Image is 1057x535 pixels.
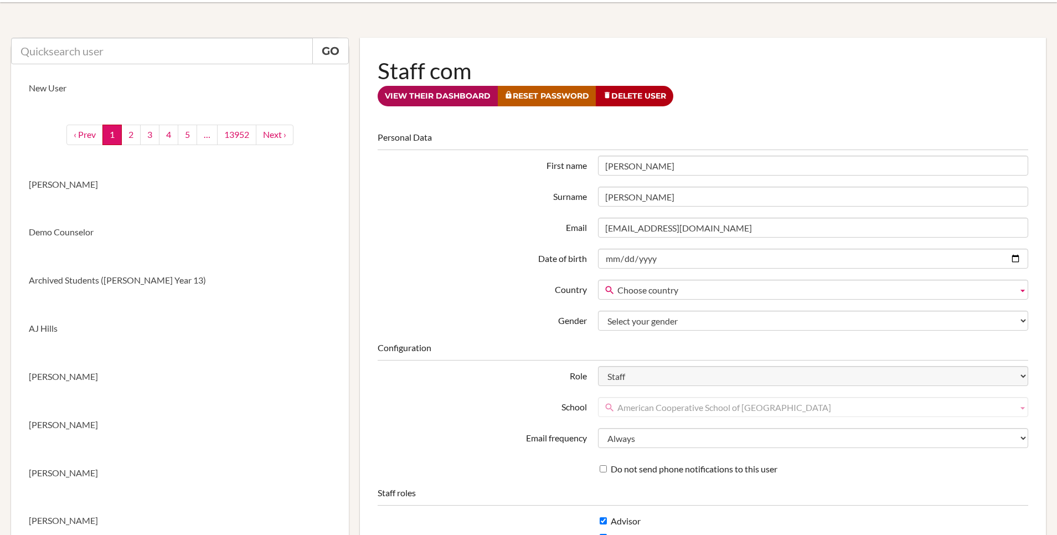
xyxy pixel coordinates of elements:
[159,125,178,145] a: 4
[617,398,1013,418] span: American Cooperative School of [GEOGRAPHIC_DATA]
[372,366,592,383] label: Role
[378,131,1028,150] legend: Personal Data
[197,125,218,145] a: …
[617,280,1013,300] span: Choose country
[11,256,349,305] a: Archived Students ([PERSON_NAME] Year 13)
[217,125,256,145] a: 13952
[312,38,349,64] a: Go
[178,125,197,145] a: 5
[372,249,592,265] label: Date of birth
[372,156,592,172] label: First name
[11,449,349,497] a: [PERSON_NAME]
[497,86,596,106] a: Reset Password
[372,397,592,414] label: School
[66,125,103,145] a: ‹ Prev
[11,401,349,449] a: [PERSON_NAME]
[600,463,777,476] label: Do not send phone notifications to this user
[372,428,592,445] label: Email frequency
[372,218,592,234] label: Email
[11,353,349,401] a: [PERSON_NAME]
[11,161,349,209] a: [PERSON_NAME]
[372,311,592,327] label: Gender
[600,465,607,472] input: Do not send phone notifications to this user
[11,64,349,112] a: New User
[11,38,313,64] input: Quicksearch user
[378,487,1028,506] legend: Staff roles
[121,125,141,145] a: 2
[140,125,159,145] a: 3
[600,515,641,528] label: Advisor
[378,55,1028,86] h1: Staff com
[102,125,122,145] a: 1
[378,86,498,106] a: View their dashboard
[256,125,293,145] a: next
[372,187,592,203] label: Surname
[11,208,349,256] a: Demo Counselor
[600,517,607,524] input: Advisor
[596,86,673,106] a: Delete User
[11,305,349,353] a: AJ Hills
[378,342,1028,361] legend: Configuration
[372,280,592,296] label: Country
